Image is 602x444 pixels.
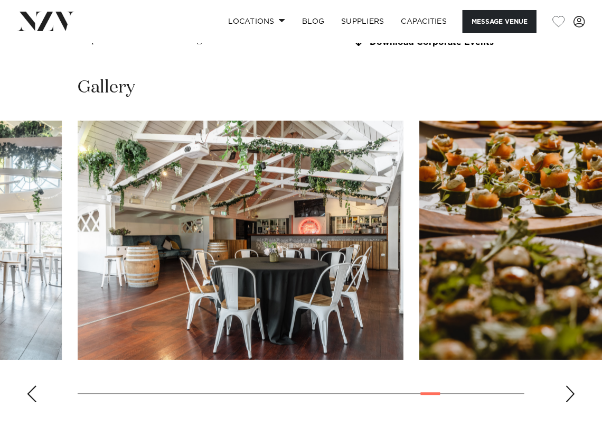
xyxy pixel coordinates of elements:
[78,121,403,360] swiper-slide: 24 / 30
[78,76,135,99] h2: Gallery
[17,12,74,31] img: nzv-logo.png
[333,10,392,33] a: SUPPLIERS
[463,10,537,33] button: Message Venue
[220,10,294,33] a: Locations
[393,10,456,33] a: Capacities
[294,10,333,33] a: BLOG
